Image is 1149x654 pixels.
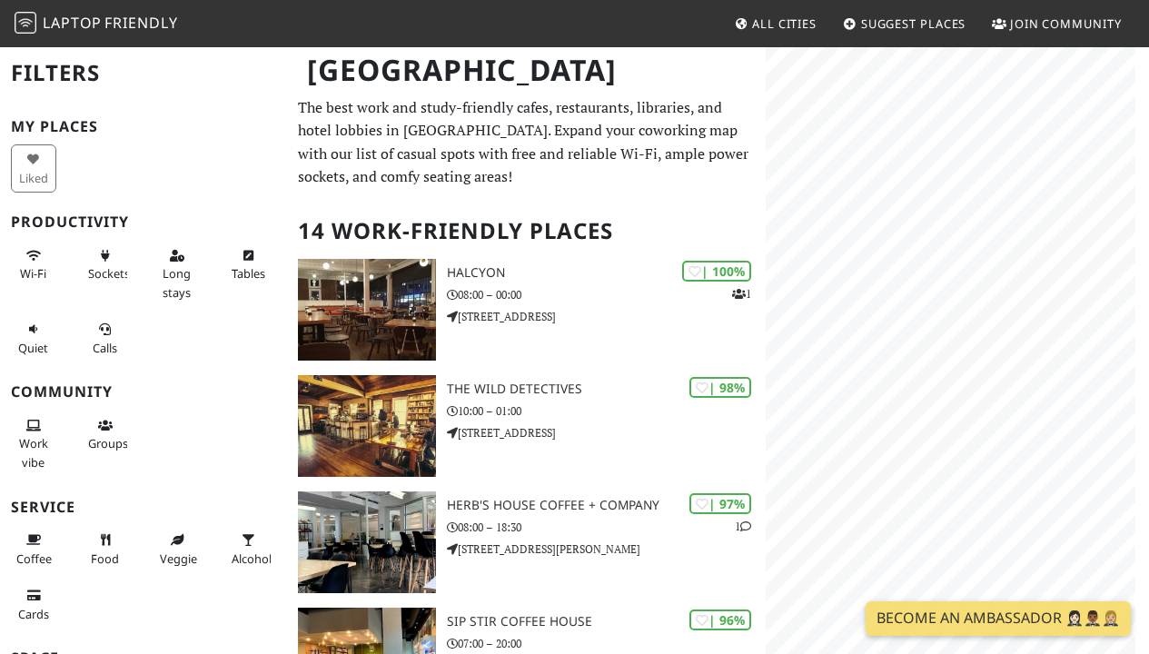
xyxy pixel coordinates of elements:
[11,213,276,231] h3: Productivity
[447,286,766,303] p: 08:00 – 00:00
[447,635,766,652] p: 07:00 – 20:00
[298,96,755,189] p: The best work and study-friendly cafes, restaurants, libraries, and hotel lobbies in [GEOGRAPHIC_...
[447,424,766,441] p: [STREET_ADDRESS]
[727,7,824,40] a: All Cities
[866,601,1131,636] a: Become an Ambassador 🤵🏻‍♀️🤵🏾‍♂️🤵🏼‍♀️
[18,606,49,622] span: Credit cards
[226,241,272,289] button: Tables
[689,377,751,398] div: | 98%
[19,435,48,470] span: People working
[1010,15,1122,32] span: Join Community
[292,45,762,95] h1: [GEOGRAPHIC_DATA]
[298,203,755,259] h2: 14 Work-Friendly Places
[447,308,766,325] p: [STREET_ADDRESS]
[20,265,46,282] span: Stable Wi-Fi
[298,259,436,361] img: Halcyon
[11,383,276,401] h3: Community
[447,614,766,629] h3: Sip Stir Coffee House
[11,499,276,516] h3: Service
[287,491,766,593] a: Herb's House Coffee + Company | 97% 1 Herb's House Coffee + Company 08:00 – 18:30 [STREET_ADDRESS...
[752,15,817,32] span: All Cities
[11,241,56,289] button: Wi-Fi
[836,7,974,40] a: Suggest Places
[15,8,178,40] a: LaptopFriendly LaptopFriendly
[226,525,272,573] button: Alcohol
[447,381,766,397] h3: The Wild Detectives
[232,550,272,567] span: Alcohol
[93,340,117,356] span: Video/audio calls
[11,118,276,135] h3: My Places
[11,580,56,629] button: Cards
[88,435,128,451] span: Group tables
[163,265,191,300] span: Long stays
[682,261,751,282] div: | 100%
[689,609,751,630] div: | 96%
[83,411,128,459] button: Groups
[11,45,276,101] h2: Filters
[735,518,751,535] p: 1
[287,259,766,361] a: Halcyon | 100% 1 Halcyon 08:00 – 00:00 [STREET_ADDRESS]
[16,550,52,567] span: Coffee
[287,375,766,477] a: The Wild Detectives | 98% The Wild Detectives 10:00 – 01:00 [STREET_ADDRESS]
[83,525,128,573] button: Food
[91,550,119,567] span: Food
[18,340,48,356] span: Quiet
[154,525,200,573] button: Veggie
[447,265,766,281] h3: Halcyon
[11,314,56,362] button: Quiet
[15,12,36,34] img: LaptopFriendly
[447,402,766,420] p: 10:00 – 01:00
[985,7,1129,40] a: Join Community
[83,241,128,289] button: Sockets
[298,491,436,593] img: Herb's House Coffee + Company
[447,540,766,558] p: [STREET_ADDRESS][PERSON_NAME]
[732,285,751,302] p: 1
[83,314,128,362] button: Calls
[11,525,56,573] button: Coffee
[160,550,197,567] span: Veggie
[447,519,766,536] p: 08:00 – 18:30
[298,375,436,477] img: The Wild Detectives
[447,498,766,513] h3: Herb's House Coffee + Company
[43,13,102,33] span: Laptop
[11,411,56,477] button: Work vibe
[861,15,966,32] span: Suggest Places
[88,265,130,282] span: Power sockets
[689,493,751,514] div: | 97%
[232,265,265,282] span: Work-friendly tables
[154,241,200,307] button: Long stays
[104,13,177,33] span: Friendly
